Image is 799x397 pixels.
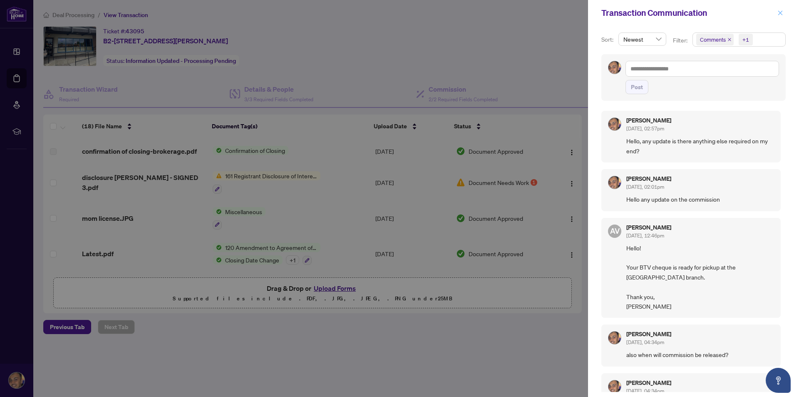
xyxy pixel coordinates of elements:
[626,232,664,239] span: [DATE], 12:46pm
[626,117,671,123] h5: [PERSON_NAME]
[610,225,620,237] span: AV
[626,380,671,386] h5: [PERSON_NAME]
[608,176,621,189] img: Profile Icon
[626,388,664,394] span: [DATE], 04:34pm
[626,331,671,337] h5: [PERSON_NAME]
[601,7,775,19] div: Transaction Communication
[608,332,621,344] img: Profile Icon
[673,36,689,45] p: Filter:
[727,37,732,42] span: close
[777,10,783,16] span: close
[626,176,671,182] h5: [PERSON_NAME]
[625,80,648,94] button: Post
[626,243,774,312] span: Hello! Your BTV cheque is ready for pickup at the [GEOGRAPHIC_DATA] branch. Thank you, [PERSON_NAME]
[626,125,664,132] span: [DATE], 02:57pm
[623,33,661,45] span: Newest
[766,368,791,393] button: Open asap
[626,195,774,204] span: Hello any update on the commission
[626,136,774,156] span: Hello, any update is there anything else required on my end?
[608,380,621,393] img: Profile Icon
[696,34,734,45] span: Comments
[626,225,671,230] h5: [PERSON_NAME]
[608,61,621,74] img: Profile Icon
[626,339,664,345] span: [DATE], 04:34pm
[626,184,664,190] span: [DATE], 02:01pm
[700,35,726,44] span: Comments
[601,35,615,44] p: Sort:
[608,118,621,130] img: Profile Icon
[626,350,774,360] span: also when will commission be released?
[742,35,749,44] div: +1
